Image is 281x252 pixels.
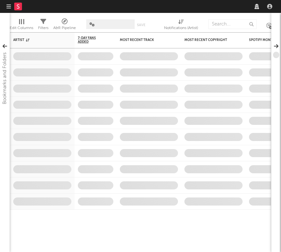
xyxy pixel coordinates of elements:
[53,24,76,32] div: A&R Pipeline
[120,38,168,42] div: Most Recent Track
[208,19,257,29] input: Search...
[164,16,198,35] div: Notifications (Artist)
[38,16,48,35] div: Filters
[10,16,33,35] div: Edit Columns
[137,23,145,27] button: Save
[164,24,198,32] div: Notifications (Artist)
[184,38,233,42] div: Most Recent Copyright
[1,52,9,104] div: Bookmarks and Folders
[13,38,62,42] div: Artist
[38,24,48,32] div: Filters
[53,16,76,35] div: A&R Pipeline
[78,36,104,44] span: 7-Day Fans Added
[10,24,33,32] div: Edit Columns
